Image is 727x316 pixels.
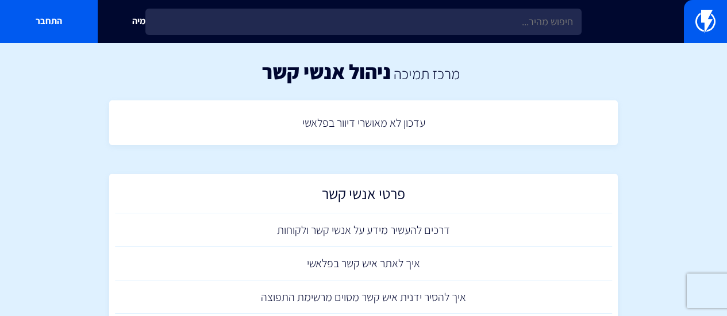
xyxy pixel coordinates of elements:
[115,247,613,280] a: איך לאתר איש קשר בפלאשי
[115,213,613,247] a: דרכים להעשיר מידע על אנשי קשר ולקוחות
[121,185,607,208] h2: פרטי אנשי קשר
[115,106,613,140] a: עדכון לא מאושרי דיוור בפלאשי
[115,180,613,213] a: פרטי אנשי קשר
[145,9,582,35] input: חיפוש מהיר...
[394,64,460,83] a: מרכז תמיכה
[115,280,613,314] a: איך להסיר ידנית איש קשר מסוים מרשימת התפוצה
[262,60,391,83] h1: ניהול אנשי קשר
